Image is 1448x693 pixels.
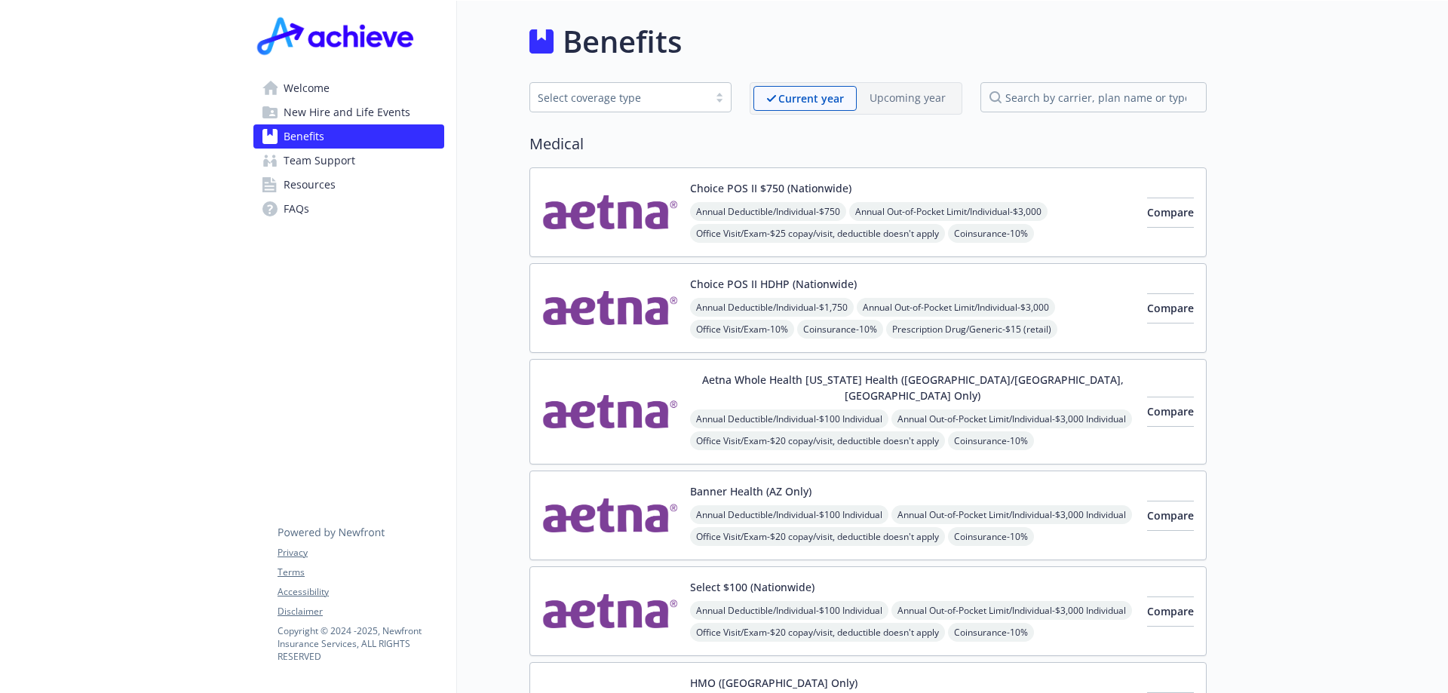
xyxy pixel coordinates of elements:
button: Compare [1147,198,1194,228]
a: Accessibility [278,585,443,599]
span: FAQs [284,197,309,221]
span: Office Visit/Exam - $20 copay/visit, deductible doesn't apply [690,623,945,642]
button: Aetna Whole Health [US_STATE] Health ([GEOGRAPHIC_DATA]/[GEOGRAPHIC_DATA], [GEOGRAPHIC_DATA] Only) [690,372,1135,403]
img: Aetna Inc carrier logo [542,180,678,244]
button: Compare [1147,397,1194,427]
img: Aetna Inc carrier logo [542,483,678,547]
span: New Hire and Life Events [284,100,410,124]
img: Aetna Inc carrier logo [542,276,678,340]
span: Annual Out-of-Pocket Limit/Individual - $3,000 [857,298,1055,317]
span: Team Support [284,149,355,173]
span: Coinsurance - 10% [948,431,1034,450]
a: Disclaimer [278,605,443,618]
button: HMO ([GEOGRAPHIC_DATA] Only) [690,675,857,691]
h2: Medical [529,133,1207,155]
img: Aetna Inc carrier logo [542,372,678,452]
span: Coinsurance - 10% [948,527,1034,546]
a: Welcome [253,76,444,100]
span: Welcome [284,76,330,100]
span: Compare [1147,404,1194,419]
span: Annual Out-of-Pocket Limit/Individual - $3,000 Individual [891,601,1132,620]
a: Benefits [253,124,444,149]
button: Choice POS II HDHP (Nationwide) [690,276,857,292]
button: Compare [1147,596,1194,627]
span: Coinsurance - 10% [948,224,1034,243]
span: Compare [1147,604,1194,618]
span: Annual Out-of-Pocket Limit/Individual - $3,000 [849,202,1048,221]
a: Resources [253,173,444,197]
span: Upcoming year [857,86,959,111]
button: Select $100 (Nationwide) [690,579,814,595]
span: Benefits [284,124,324,149]
h1: Benefits [563,19,682,64]
span: Annual Deductible/Individual - $750 [690,202,846,221]
a: Privacy [278,546,443,560]
span: Compare [1147,301,1194,315]
button: Choice POS II $750 (Nationwide) [690,180,851,196]
span: Coinsurance - 10% [948,623,1034,642]
span: Compare [1147,205,1194,219]
p: Copyright © 2024 - 2025 , Newfront Insurance Services, ALL RIGHTS RESERVED [278,624,443,663]
div: Select coverage type [538,90,701,106]
span: Annual Out-of-Pocket Limit/Individual - $3,000 Individual [891,505,1132,524]
span: Annual Deductible/Individual - $1,750 [690,298,854,317]
img: Aetna Inc carrier logo [542,579,678,643]
span: Annual Deductible/Individual - $100 Individual [690,601,888,620]
span: Office Visit/Exam - $20 copay/visit, deductible doesn't apply [690,527,945,546]
span: Annual Deductible/Individual - $100 Individual [690,505,888,524]
span: Compare [1147,508,1194,523]
button: Banner Health (AZ Only) [690,483,811,499]
button: Compare [1147,293,1194,324]
span: Coinsurance - 10% [797,320,883,339]
span: Office Visit/Exam - $25 copay/visit, deductible doesn't apply [690,224,945,243]
a: FAQs [253,197,444,221]
span: Office Visit/Exam - 10% [690,320,794,339]
a: Terms [278,566,443,579]
span: Resources [284,173,336,197]
span: Annual Out-of-Pocket Limit/Individual - $3,000 Individual [891,409,1132,428]
p: Current year [778,90,844,106]
a: New Hire and Life Events [253,100,444,124]
input: search by carrier, plan name or type [980,82,1207,112]
span: Prescription Drug/Generic - $15 (retail) [886,320,1057,339]
button: Compare [1147,501,1194,531]
p: Upcoming year [870,90,946,106]
span: Office Visit/Exam - $20 copay/visit, deductible doesn't apply [690,431,945,450]
span: Annual Deductible/Individual - $100 Individual [690,409,888,428]
a: Team Support [253,149,444,173]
